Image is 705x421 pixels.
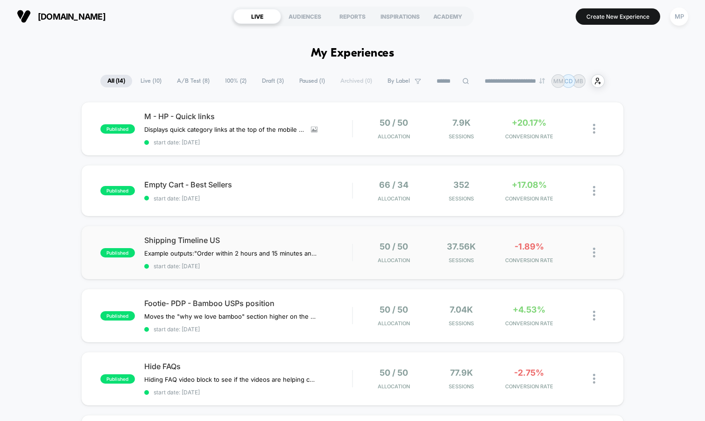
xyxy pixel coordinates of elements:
span: 77.9k [450,368,473,378]
span: 50 / 50 [380,118,408,128]
span: start date: [DATE] [144,195,352,202]
span: 66 / 34 [379,180,409,190]
span: start date: [DATE] [144,326,352,333]
span: Sessions [430,383,493,390]
span: +4.53% [513,305,545,314]
img: close [593,311,595,321]
span: Sessions [430,133,493,140]
span: Example outputs:"Order within 2 hours and 15 minutes and expect to get it by [DATE] with standard... [144,250,317,257]
div: INSPIRATIONS [376,9,424,24]
span: Empty Cart - Best Sellers [144,180,352,189]
span: Sessions [430,195,493,202]
span: Sessions [430,257,493,264]
span: Footie- PDP - Bamboo USPs position [144,299,352,308]
span: start date: [DATE] [144,139,352,146]
span: Allocation [378,195,410,202]
span: published [100,248,135,257]
span: published [100,186,135,195]
span: CONVERSION RATE [498,257,561,264]
span: M - HP - Quick links [144,112,352,121]
span: Allocation [378,133,410,140]
span: Displays quick category links at the top of the mobile homepage [144,126,304,133]
p: MM [553,78,564,85]
span: Moves the "why we love bamboo" section higher on the PDP, closer to the CTA. [144,313,317,320]
span: +17.08% [512,180,547,190]
span: 352 [453,180,469,190]
span: Allocation [378,320,410,327]
span: Draft ( 3 ) [255,75,291,87]
span: Allocation [378,383,410,390]
span: Hide FAQs [144,362,352,371]
span: CONVERSION RATE [498,383,561,390]
span: 50 / 50 [380,368,408,378]
img: Visually logo [17,9,31,23]
img: close [593,374,595,384]
span: 7.9k [452,118,471,128]
h1: My Experiences [311,47,395,60]
span: 37.56k [447,242,476,251]
span: Sessions [430,320,493,327]
span: 100% ( 2 ) [218,75,254,87]
img: close [593,186,595,196]
span: CONVERSION RATE [498,320,561,327]
span: CONVERSION RATE [498,133,561,140]
span: All ( 14 ) [100,75,132,87]
button: [DOMAIN_NAME] [14,9,108,24]
span: 50 / 50 [380,242,408,251]
span: published [100,311,135,321]
span: -2.75% [514,368,544,378]
div: REPORTS [329,9,376,24]
span: Allocation [378,257,410,264]
p: CD [564,78,573,85]
div: MP [670,7,688,26]
span: Hiding FAQ video block to see if the videos are helping conversion. [144,376,317,383]
div: LIVE [233,9,281,24]
span: -1.89% [515,242,544,251]
p: MB [574,78,583,85]
span: By Label [388,78,410,85]
span: published [100,124,135,134]
span: Live ( 10 ) [134,75,169,87]
span: Shipping Timeline US [144,235,352,245]
span: [DOMAIN_NAME] [38,12,106,21]
span: 50 / 50 [380,305,408,314]
img: close [593,124,595,134]
span: Paused ( 1 ) [292,75,332,87]
span: start date: [DATE] [144,389,352,396]
span: start date: [DATE] [144,263,352,270]
div: AUDIENCES [281,9,329,24]
span: A/B Test ( 8 ) [170,75,217,87]
span: published [100,374,135,384]
button: MP [667,7,691,26]
span: +20.17% [512,118,546,128]
div: ACADEMY [424,9,472,24]
img: end [539,78,545,84]
span: CONVERSION RATE [498,195,561,202]
button: Create New Experience [576,8,660,25]
span: 7.04k [450,305,473,314]
img: close [593,248,595,257]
